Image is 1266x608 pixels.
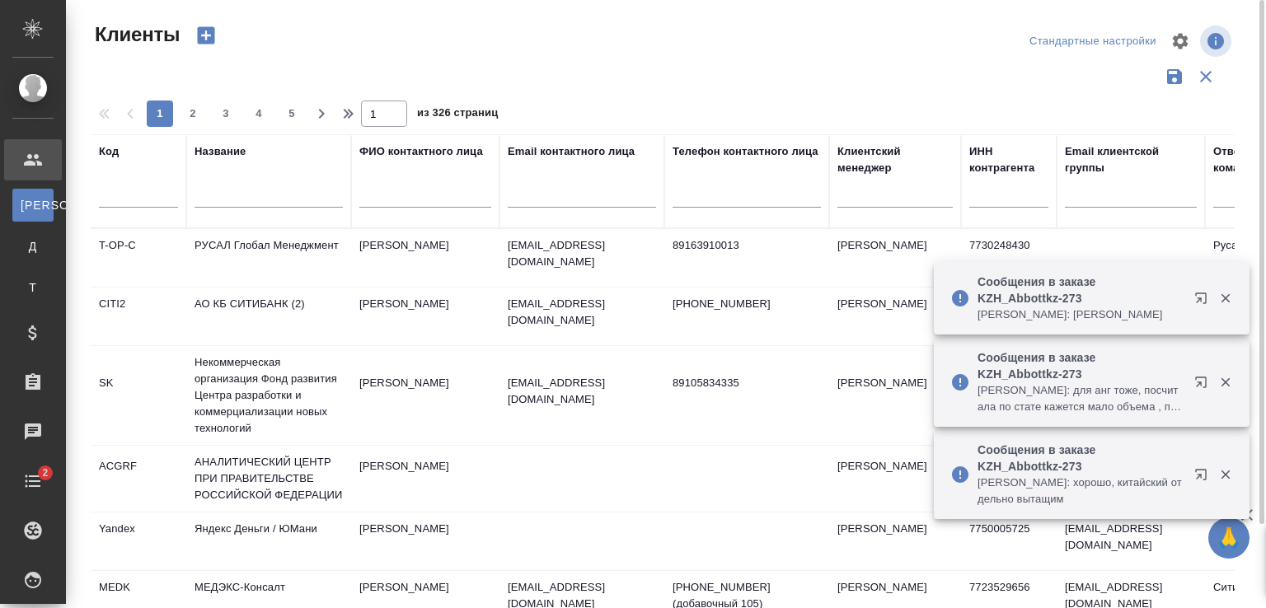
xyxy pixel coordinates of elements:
div: Телефон контактного лица [673,143,818,160]
span: 4 [246,105,272,122]
td: [PERSON_NAME] [351,367,499,424]
p: [PERSON_NAME]: хорошо, китайский отдельно вытащим [978,475,1184,507]
span: Д [21,238,45,255]
td: [PERSON_NAME] [351,288,499,345]
span: 2 [180,105,206,122]
p: 89105834335 [673,375,821,391]
p: 89163910013 [673,237,821,254]
span: [PERSON_NAME] [21,197,45,213]
button: Сохранить фильтры [1159,61,1190,92]
p: [PHONE_NUMBER] [673,296,821,312]
div: ФИО контактного лица [359,143,483,160]
button: 3 [213,101,239,127]
div: Код [99,143,119,160]
td: SK [91,367,186,424]
span: 2 [32,465,58,481]
button: Сбросить фильтры [1190,61,1221,92]
span: Настроить таблицу [1160,21,1200,61]
td: Яндекс Деньги / ЮМани [186,512,351,570]
button: Открыть в новой вкладке [1184,458,1224,498]
a: [PERSON_NAME] [12,189,54,222]
p: [EMAIL_ADDRESS][DOMAIN_NAME] [508,375,656,408]
button: Открыть в новой вкладке [1184,282,1224,321]
p: [EMAIL_ADDRESS][DOMAIN_NAME] [508,296,656,329]
div: Email контактного лица [508,143,635,160]
span: Клиенты [91,21,180,48]
span: из 326 страниц [417,103,498,127]
td: [PERSON_NAME] [351,512,499,570]
button: 2 [180,101,206,127]
span: 5 [279,105,305,122]
a: Т [12,271,54,304]
div: Email клиентской группы [1065,143,1197,176]
td: РУСАЛ Глобал Менеджмент [186,229,351,287]
div: ИНН контрагента [969,143,1048,176]
button: Закрыть [1208,375,1242,390]
p: Сообщения в заказе KZH_Abbottkz-273 [978,274,1184,306]
p: [PERSON_NAME]: [PERSON_NAME] [978,306,1184,323]
td: ACGRF [91,450,186,507]
span: Посмотреть информацию [1200,26,1235,57]
td: [PERSON_NAME] [829,512,961,570]
button: Создать [186,21,226,49]
button: Закрыть [1208,467,1242,482]
td: [PERSON_NAME] [829,450,961,507]
button: 4 [246,101,272,127]
a: Д [12,230,54,263]
td: 7730248430 [961,229,1057,287]
button: Открыть в новой вкладке [1184,366,1224,405]
p: [EMAIL_ADDRESS][DOMAIN_NAME] [508,237,656,270]
td: [PERSON_NAME] [829,288,961,345]
td: Некоммерческая организация Фонд развития Центра разработки и коммерциализации новых технологий [186,346,351,445]
span: 3 [213,105,239,122]
td: [PERSON_NAME] [829,367,961,424]
td: АО КБ СИТИБАНК (2) [186,288,351,345]
span: Т [21,279,45,296]
button: Закрыть [1208,291,1242,306]
td: [PERSON_NAME] [351,450,499,507]
div: Название [195,143,246,160]
td: [PERSON_NAME] [829,229,961,287]
div: split button [1025,29,1160,54]
td: АНАЛИТИЧЕСКИЙ ЦЕНТР ПРИ ПРАВИТЕЛЬСТВЕ РОССИЙСКОЙ ФЕДЕРАЦИИ [186,446,351,512]
td: [PERSON_NAME] [351,229,499,287]
p: Сообщения в заказе KZH_Abbottkz-273 [978,442,1184,475]
p: [PERSON_NAME]: для анг тоже, посчитала по стате кажется мало объема , подозрительно [978,382,1184,415]
td: Yandex [91,512,186,570]
button: 5 [279,101,305,127]
p: Сообщения в заказе KZH_Abbottkz-273 [978,349,1184,382]
a: 2 [4,461,62,502]
div: Клиентский менеджер [837,143,953,176]
td: CITI2 [91,288,186,345]
td: T-OP-C [91,229,186,287]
